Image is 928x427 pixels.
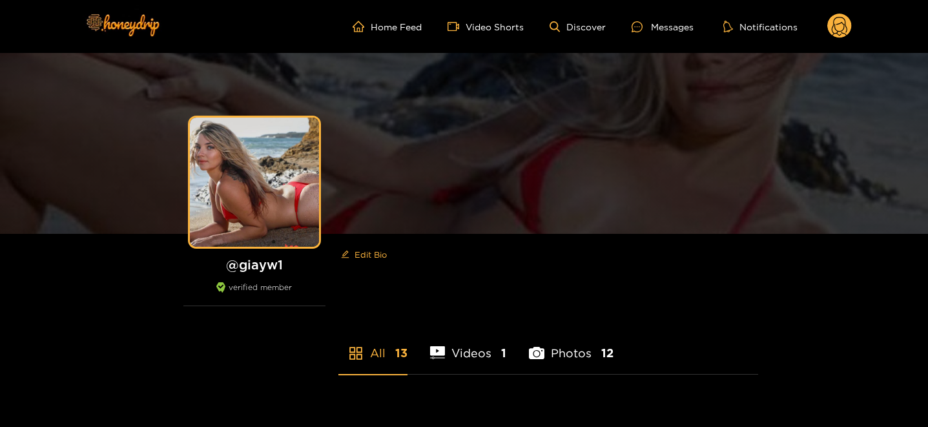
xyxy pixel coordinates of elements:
li: Photos [529,316,614,374]
span: Edit Bio [355,248,387,261]
span: 13 [395,345,407,361]
div: verified member [183,282,325,306]
button: Notifications [719,20,801,33]
span: edit [341,250,349,260]
a: Home Feed [353,21,422,32]
li: Videos [430,316,507,374]
span: video-camera [448,21,466,32]
h1: @ giayw1 [183,256,325,273]
div: Messages [632,19,694,34]
a: Discover [550,21,606,32]
a: Video Shorts [448,21,524,32]
span: home [353,21,371,32]
span: 1 [501,345,506,361]
span: appstore [348,346,364,361]
button: editEdit Bio [338,244,389,265]
span: 12 [601,345,614,361]
li: All [338,316,407,374]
